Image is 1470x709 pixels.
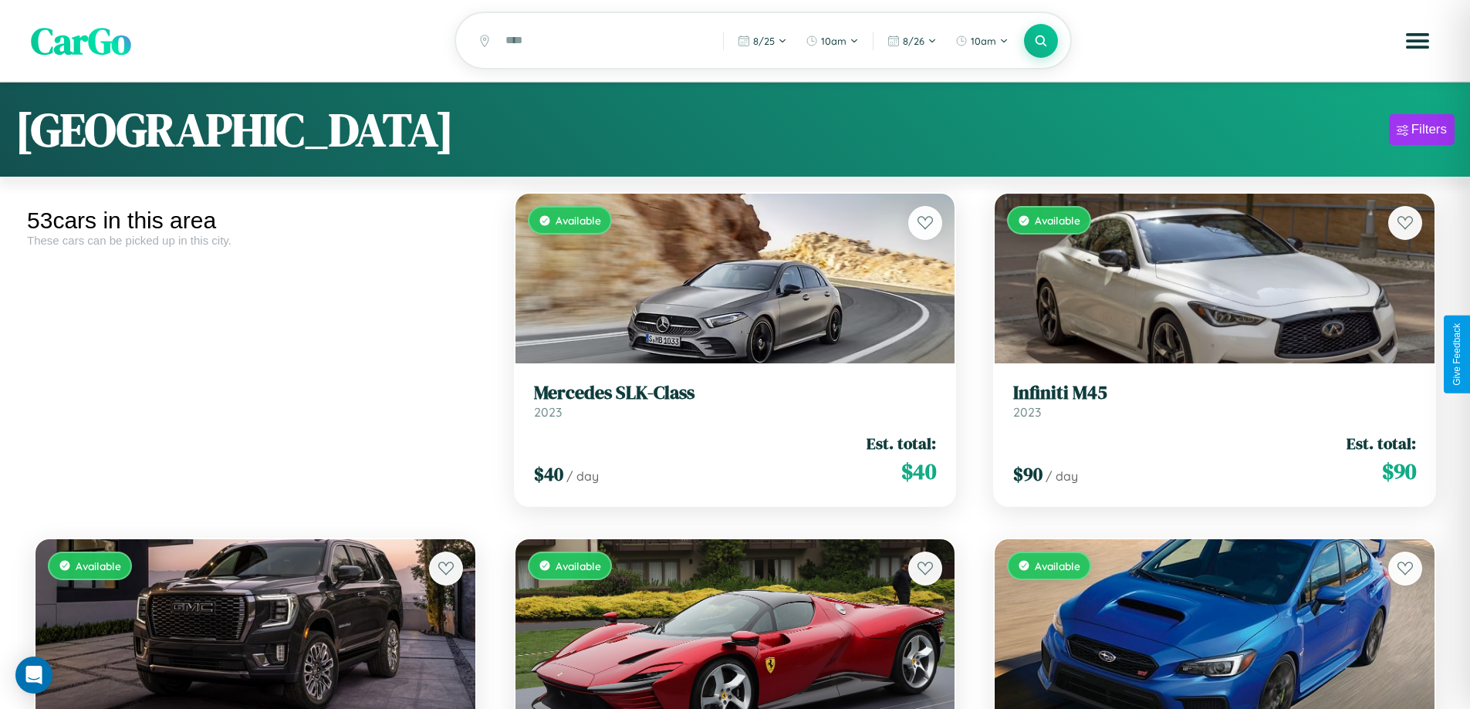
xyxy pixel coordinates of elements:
[1389,114,1455,145] button: Filters
[556,214,601,227] span: Available
[867,432,936,454] span: Est. total:
[534,404,562,420] span: 2023
[15,98,454,161] h1: [GEOGRAPHIC_DATA]
[15,657,52,694] div: Open Intercom Messenger
[534,461,563,487] span: $ 40
[1035,214,1080,227] span: Available
[903,35,924,47] span: 8 / 26
[76,559,121,572] span: Available
[948,29,1016,53] button: 10am
[880,29,945,53] button: 8/26
[1382,456,1416,487] span: $ 90
[1347,432,1416,454] span: Est. total:
[1396,19,1439,62] button: Open menu
[730,29,795,53] button: 8/25
[1035,559,1080,572] span: Available
[1013,461,1043,487] span: $ 90
[1451,323,1462,386] div: Give Feedback
[27,234,484,247] div: These cars can be picked up in this city.
[31,15,131,66] span: CarGo
[1046,468,1078,484] span: / day
[1013,382,1416,404] h3: Infiniti M45
[901,456,936,487] span: $ 40
[1013,404,1041,420] span: 2023
[556,559,601,572] span: Available
[1411,122,1447,137] div: Filters
[821,35,847,47] span: 10am
[798,29,867,53] button: 10am
[534,382,937,420] a: Mercedes SLK-Class2023
[753,35,775,47] span: 8 / 25
[566,468,599,484] span: / day
[27,208,484,234] div: 53 cars in this area
[1013,382,1416,420] a: Infiniti M452023
[971,35,996,47] span: 10am
[534,382,937,404] h3: Mercedes SLK-Class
